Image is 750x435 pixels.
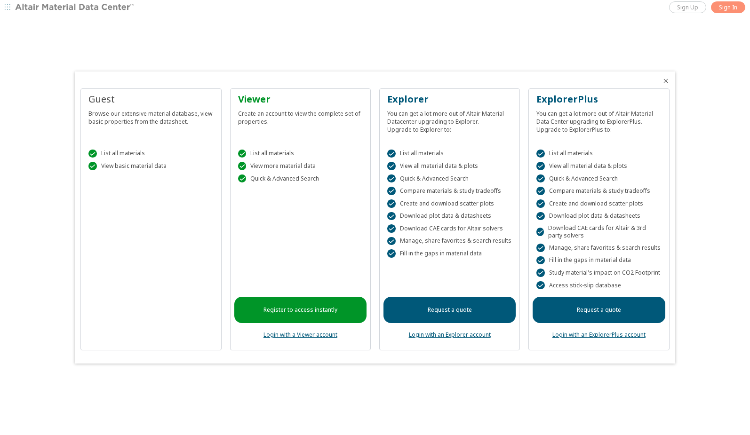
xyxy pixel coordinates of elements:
[387,174,396,183] div: 
[387,93,512,106] div: Explorer
[387,174,512,183] div: Quick & Advanced Search
[387,150,512,158] div: List all materials
[238,174,247,183] div: 
[387,150,396,158] div: 
[536,106,661,134] div: You can get a lot more out of Altair Material Data Center upgrading to ExplorerPlus. Upgrade to E...
[536,150,545,158] div: 
[387,106,512,134] div: You can get a lot more out of Altair Material Datacenter upgrading to Explorer. Upgrade to Explor...
[387,212,512,221] div: Download plot data & datasheets
[536,212,545,221] div: 
[238,150,363,158] div: List all materials
[387,187,512,195] div: Compare materials & study tradeoffs
[88,150,213,158] div: List all materials
[387,199,512,208] div: Create and download scatter plots
[238,93,363,106] div: Viewer
[536,244,545,252] div: 
[263,331,337,339] a: Login with a Viewer account
[536,224,661,239] div: Download CAE cards for Altair & 3rd party solvers
[387,237,512,245] div: Manage, share favorites & search results
[238,106,363,126] div: Create an account to view the complete set of properties.
[536,256,661,265] div: Fill in the gaps in material data
[387,162,512,170] div: View all material data & plots
[387,224,512,233] div: Download CAE cards for Altair solvers
[387,162,396,170] div: 
[234,297,367,323] a: Register to access instantly
[387,212,396,221] div: 
[536,281,661,290] div: Access stick-slip database
[238,150,247,158] div: 
[387,237,396,245] div: 
[536,269,545,277] div: 
[536,187,545,195] div: 
[536,212,661,221] div: Download plot data & datasheets
[238,174,363,183] div: Quick & Advanced Search
[88,162,213,170] div: View basic material data
[536,93,661,106] div: ExplorerPlus
[536,174,545,183] div: 
[387,199,396,208] div: 
[409,331,491,339] a: Login with an Explorer account
[536,199,661,208] div: Create and download scatter plots
[88,93,213,106] div: Guest
[536,162,661,170] div: View all material data & plots
[387,249,512,258] div: Fill in the gaps in material data
[383,297,516,323] a: Request a quote
[536,228,544,236] div: 
[536,187,661,195] div: Compare materials & study tradeoffs
[536,281,545,290] div: 
[536,269,661,277] div: Study material's impact on CO2 Footprint
[533,297,665,323] a: Request a quote
[536,244,661,252] div: Manage, share favorites & search results
[536,256,545,265] div: 
[88,150,97,158] div: 
[536,199,545,208] div: 
[238,162,363,170] div: View more material data
[387,224,396,233] div: 
[238,162,247,170] div: 
[387,249,396,258] div: 
[662,77,670,85] button: Close
[88,162,97,170] div: 
[387,187,396,195] div: 
[536,150,661,158] div: List all materials
[88,106,213,126] div: Browse our extensive material database, view basic properties from the datasheet.
[536,162,545,170] div: 
[552,331,646,339] a: Login with an ExplorerPlus account
[536,174,661,183] div: Quick & Advanced Search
